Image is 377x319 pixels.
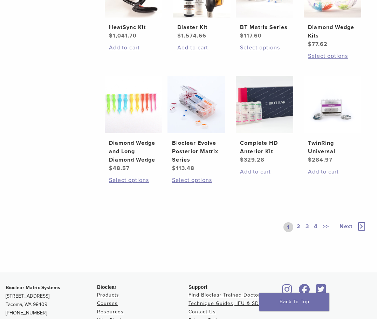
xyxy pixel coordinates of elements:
[304,76,361,133] img: TwinRing Universal
[177,43,226,52] a: Add to cart: “Blaster Kit”
[172,165,176,172] span: $
[240,139,289,156] h2: Complete HD Anterior Kit
[296,288,312,295] a: Bioclear
[109,32,113,39] span: $
[308,23,357,40] h2: Diamond Wedge Kits
[6,284,97,317] p: [STREET_ADDRESS] Tacoma, WA 98409 [PHONE_NUMBER]
[308,41,312,48] span: $
[308,52,357,60] a: Select options for “Diamond Wedge Kits”
[109,139,158,164] h2: Diamond Wedge and Long Diamond Wedge
[188,309,216,315] a: Contact Us
[283,222,293,232] a: 1
[314,288,328,295] a: Bioclear
[109,32,137,39] bdi: 1,041.70
[321,222,330,232] a: >>
[308,41,328,48] bdi: 77.62
[109,176,158,184] a: Select options for “Diamond Wedge and Long Diamond Wedge”
[109,165,113,172] span: $
[97,309,124,315] a: Resources
[97,292,119,298] a: Products
[240,23,289,32] h2: BT Matrix Series
[188,300,262,306] a: Technique Guides, IFU & SDS
[97,300,118,306] a: Courses
[240,32,244,39] span: $
[236,76,293,133] img: Complete HD Anterior Kit
[240,168,289,176] a: Add to cart: “Complete HD Anterior Kit”
[167,76,225,172] a: Bioclear Evolve Posterior Matrix SeriesBioclear Evolve Posterior Matrix Series $113.48
[259,293,329,311] a: Back To Top
[313,222,319,232] a: 4
[236,76,293,164] a: Complete HD Anterior KitComplete HD Anterior Kit $329.28
[105,76,162,133] img: Diamond Wedge and Long Diamond Wedge
[177,32,206,39] bdi: 1,574.66
[172,139,221,164] h2: Bioclear Evolve Posterior Matrix Series
[109,23,158,32] h2: HeatSync Kit
[188,292,263,298] a: Find Bioclear Trained Doctors
[308,156,312,163] span: $
[308,139,357,156] h2: TwinRing Universal
[109,165,130,172] bdi: 48.57
[109,43,158,52] a: Add to cart: “HeatSync Kit”
[304,222,310,232] a: 3
[177,32,181,39] span: $
[97,284,116,290] span: Bioclear
[240,156,244,163] span: $
[308,156,333,163] bdi: 284.97
[167,76,225,133] img: Bioclear Evolve Posterior Matrix Series
[240,156,265,163] bdi: 329.28
[188,284,207,290] span: Support
[172,165,194,172] bdi: 113.48
[304,76,361,164] a: TwinRing UniversalTwinRing Universal $284.97
[172,176,221,184] a: Select options for “Bioclear Evolve Posterior Matrix Series”
[105,76,162,172] a: Diamond Wedge and Long Diamond WedgeDiamond Wedge and Long Diamond Wedge $48.57
[177,23,226,32] h2: Blaster Kit
[6,285,60,291] strong: Bioclear Matrix Systems
[240,32,262,39] bdi: 117.60
[308,168,357,176] a: Add to cart: “TwinRing Universal”
[240,43,289,52] a: Select options for “BT Matrix Series”
[280,288,295,295] a: Bioclear
[340,223,352,230] span: Next
[295,222,302,232] a: 2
